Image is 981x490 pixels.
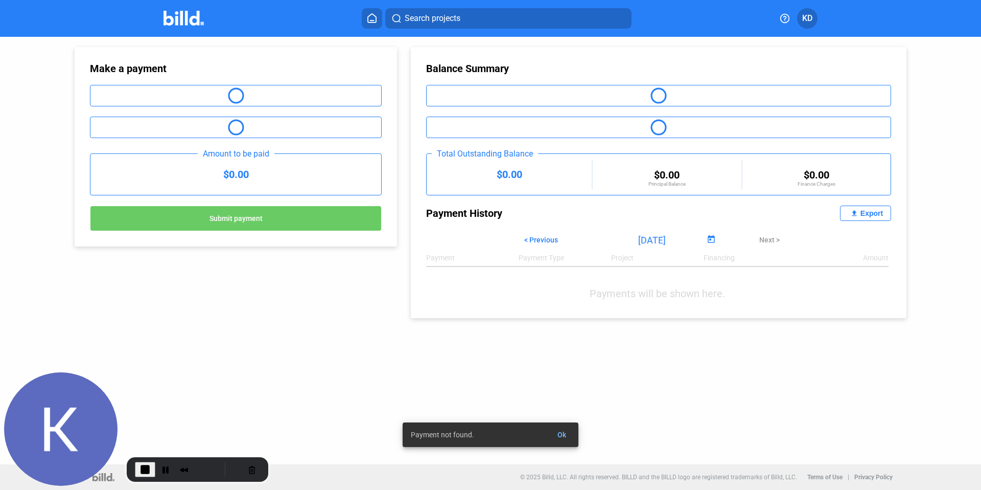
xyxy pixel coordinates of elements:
span: Payment not found. [411,430,474,440]
button: Search projects [385,8,632,29]
span: Search projects [405,12,460,25]
div: Make a payment [90,62,265,75]
div: Balance Summary [426,62,891,75]
div: $0.00 [742,169,891,181]
b: Terms of Use [807,474,843,481]
p: | [848,474,849,481]
div: Amount [863,254,889,262]
div: Finance Charges [742,181,891,187]
p: © 2025 Billd, LLC. All rights reserved. BILLD and the BILLD logo are registered trademarks of Bil... [520,474,797,481]
span: KD [802,12,812,25]
button: Next > [752,231,787,249]
b: Privacy Policy [854,474,893,481]
div: Export [860,209,883,217]
span: Submit payment [209,215,263,223]
button: Export [840,206,891,221]
button: Submit payment [90,206,382,231]
button: Open calendar [704,233,718,247]
button: KD [797,8,818,29]
div: Financing [704,254,796,262]
img: Billd Company Logo [163,11,204,26]
div: Payments will be shown here. [426,287,889,300]
span: < Previous [524,236,558,244]
div: $0.00 [90,154,381,195]
button: < Previous [517,231,566,249]
div: Payment [426,254,519,262]
div: Total Outstanding Balance [432,149,538,159]
button: Ok [549,426,574,444]
div: Principal Balance [593,181,741,187]
div: $0.00 [427,168,592,181]
div: Payment Type [519,254,611,262]
div: Amount to be paid [198,149,274,159]
div: Project [611,254,704,262]
div: Payment History [426,206,659,221]
div: $0.00 [593,169,741,181]
span: Next > [759,236,780,244]
mat-icon: file_upload [848,207,860,219]
span: Ok [557,431,566,439]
